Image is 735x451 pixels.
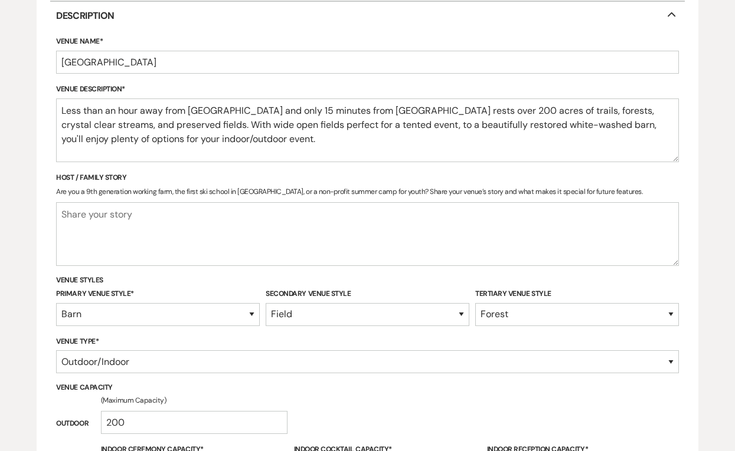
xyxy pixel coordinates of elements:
[56,419,94,429] h6: Outdoor
[56,335,678,348] label: Venue Type*
[56,98,678,162] textarea: Less than an hour away from [GEOGRAPHIC_DATA] and only 15 minutes from [GEOGRAPHIC_DATA] rests ov...
[56,288,259,301] label: Primary Venue Style*
[56,383,678,393] h5: Venue Capacity
[56,275,678,285] h5: Venue Styles
[101,395,288,406] p: (Maximum Capacity)
[56,51,678,74] input: Venue Name
[266,288,469,301] label: Secondary Venue Style
[56,35,678,48] label: Venue Name*
[56,172,678,185] label: Host / Family Story
[56,83,678,96] label: Venue Description*
[475,288,678,301] label: Tertiary Venue Style
[56,186,678,197] p: Are you a 9th generation working farm, the first ski school in [GEOGRAPHIC_DATA], or a non-profit...
[50,2,685,29] p: Description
